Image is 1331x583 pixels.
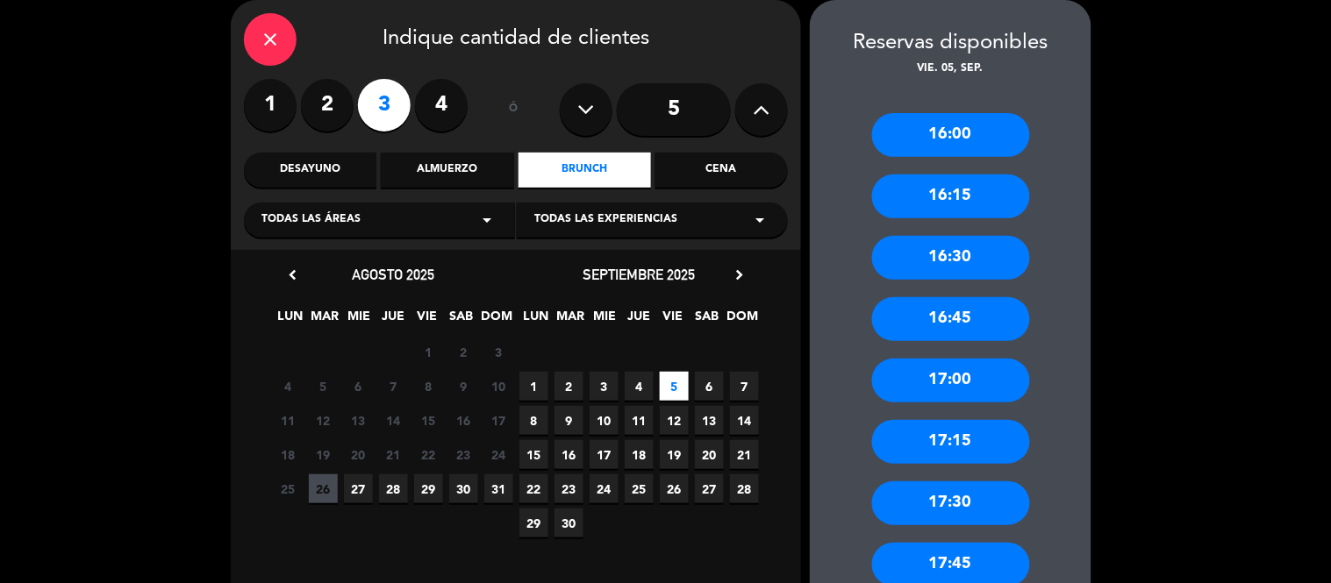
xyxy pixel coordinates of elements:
span: 20 [344,440,373,469]
span: 8 [414,372,443,401]
span: 22 [519,474,548,503]
span: 1 [519,372,548,401]
span: 20 [695,440,724,469]
div: Indique cantidad de clientes [244,13,788,66]
span: 12 [309,406,338,435]
span: MIE [590,306,619,335]
span: septiembre 2025 [583,266,695,283]
div: 17:15 [872,420,1030,464]
span: 4 [274,372,303,401]
span: 10 [484,372,513,401]
span: 10 [590,406,619,435]
span: 3 [590,372,619,401]
span: 26 [660,474,689,503]
span: VIE [659,306,688,335]
span: 30 [555,508,583,537]
span: Todas las áreas [261,211,361,229]
span: 14 [730,406,759,435]
div: 17:00 [872,359,1030,402]
i: chevron_right [730,266,748,284]
div: 16:30 [872,236,1030,280]
i: arrow_drop_down [749,210,770,231]
span: 19 [309,440,338,469]
span: 18 [274,440,303,469]
span: LUN [522,306,551,335]
span: 14 [379,406,408,435]
span: 31 [484,474,513,503]
span: 29 [519,508,548,537]
span: 25 [625,474,654,503]
span: Todas las experiencias [534,211,677,229]
span: 29 [414,474,443,503]
div: 16:00 [872,113,1030,157]
span: 6 [695,372,724,401]
span: 16 [555,440,583,469]
span: 2 [555,372,583,401]
span: 24 [484,440,513,469]
span: 23 [449,440,478,469]
label: 4 [415,79,468,132]
span: 17 [484,406,513,435]
span: 9 [449,372,478,401]
i: close [260,29,281,50]
div: ó [485,79,542,140]
span: 13 [695,406,724,435]
span: 25 [274,474,303,503]
span: DOM [727,306,756,335]
span: 11 [625,406,654,435]
span: SAB [447,306,476,335]
span: VIE [413,306,442,335]
div: 17:30 [872,481,1030,525]
div: vie. 05, sep. [810,60,1091,78]
span: 9 [555,406,583,435]
span: 21 [379,440,408,469]
span: 22 [414,440,443,469]
span: 21 [730,440,759,469]
label: 3 [358,79,411,132]
span: 28 [730,474,759,503]
div: Brunch [519,153,651,188]
span: DOM [482,306,511,335]
div: 16:45 [872,297,1030,341]
span: 26 [309,474,338,503]
div: 16:15 [872,174,1030,218]
label: 2 [301,79,354,132]
span: 5 [309,372,338,401]
span: MIE [345,306,374,335]
span: 7 [730,372,759,401]
span: 12 [660,406,689,435]
span: 30 [449,474,478,503]
span: 18 [625,440,654,469]
span: agosto 2025 [352,266,434,283]
div: Reservas disponibles [810,26,1091,60]
span: SAB [693,306,722,335]
span: JUE [625,306,654,335]
span: 27 [344,474,373,503]
span: 15 [519,440,548,469]
span: MAR [556,306,585,335]
span: 8 [519,406,548,435]
i: arrow_drop_down [476,210,497,231]
div: Desayuno [244,153,376,188]
span: 27 [695,474,724,503]
div: Cena [655,153,788,188]
span: 28 [379,474,408,503]
label: 1 [244,79,297,132]
span: 11 [274,406,303,435]
i: chevron_left [283,266,302,284]
span: 13 [344,406,373,435]
span: 4 [625,372,654,401]
span: 16 [449,406,478,435]
span: 2 [449,338,478,366]
span: 5 [660,372,689,401]
span: 3 [484,338,513,366]
span: MAR [311,306,340,335]
span: 6 [344,372,373,401]
span: 15 [414,406,443,435]
span: 23 [555,474,583,503]
div: Almuerzo [381,153,513,188]
span: 19 [660,440,689,469]
span: JUE [379,306,408,335]
span: 1 [414,338,443,366]
span: 24 [590,474,619,503]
